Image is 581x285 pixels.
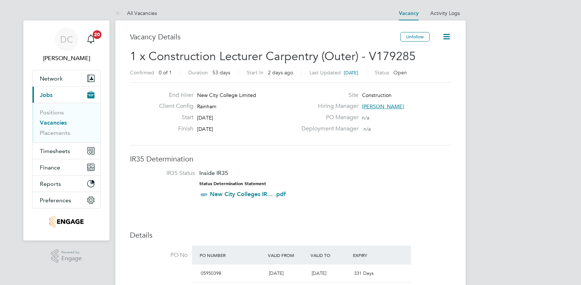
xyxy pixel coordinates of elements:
button: Jobs [32,87,100,103]
div: Jobs [32,103,100,142]
span: Construction [362,92,392,98]
div: Valid From [266,249,309,262]
a: Activity Logs [430,10,460,16]
a: All Vacancies [115,10,157,16]
span: Dan Clarke [32,54,101,63]
span: 331 Days [354,270,374,276]
strong: Status Determination Statement [199,181,266,186]
span: Reports [40,180,61,187]
span: Powered by [61,249,82,255]
label: Finish [153,125,193,133]
label: Client Config [153,102,193,110]
span: Jobs [40,91,53,98]
span: Network [40,75,63,82]
span: Open [393,69,407,76]
span: [DATE] [269,270,284,276]
label: Last Updated [309,69,341,76]
span: [DATE] [197,126,213,132]
span: Timesheets [40,148,70,155]
span: Inside IR35 [199,169,228,176]
label: IR35 Status [137,169,195,177]
label: Start [153,114,193,121]
h3: Details [130,230,451,240]
label: Duration [188,69,208,76]
span: New City College Limited [197,92,256,98]
span: Rainham [197,103,216,110]
span: 53 days [212,69,230,76]
h3: Vacancy Details [130,32,400,42]
a: Placements [40,129,70,136]
span: 20 [93,30,101,39]
button: Unfollow [400,32,430,42]
a: Go to home page [32,216,101,227]
span: Preferences [40,197,71,204]
a: New City Colleges IR... .pdf [210,191,286,198]
a: Vacancies [40,119,67,126]
a: DC[PERSON_NAME] [32,28,101,63]
span: 05950398 [201,270,221,276]
button: Preferences [32,192,100,208]
div: PO Number [198,249,266,262]
div: Valid To [309,249,351,262]
label: PO No [130,251,188,259]
span: [DATE] [312,270,326,276]
a: 20 [84,28,98,51]
button: Finance [32,159,100,175]
span: Finance [40,164,60,171]
span: [PERSON_NAME] [362,103,404,110]
label: Hiring Manager [297,102,358,110]
div: Expiry [351,249,394,262]
label: Confirmed [130,69,154,76]
a: Vacancy [399,10,419,16]
span: 2 days ago [268,69,293,76]
button: Timesheets [32,143,100,159]
span: [DATE] [197,114,213,121]
label: Status [375,69,389,76]
span: Engage [61,255,82,262]
span: n/a [363,126,371,132]
button: Reports [32,176,100,192]
button: Network [32,70,100,86]
label: End Hirer [153,91,193,99]
a: Powered byEngage [51,249,82,263]
label: Deployment Manager [297,125,358,133]
span: 1 x Construction Lecturer Carpentry (Outer) - V179285 [130,49,416,63]
h3: IR35 Determination [130,154,451,164]
label: Start In [247,69,263,76]
span: n/a [362,114,369,121]
img: jjfox-logo-retina.png [49,216,83,227]
span: DC [60,35,73,44]
label: PO Manager [297,114,358,121]
span: [DATE] [344,70,358,76]
nav: Main navigation [23,20,109,241]
a: Positions [40,109,64,116]
span: 0 of 1 [159,69,172,76]
label: Site [297,91,358,99]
